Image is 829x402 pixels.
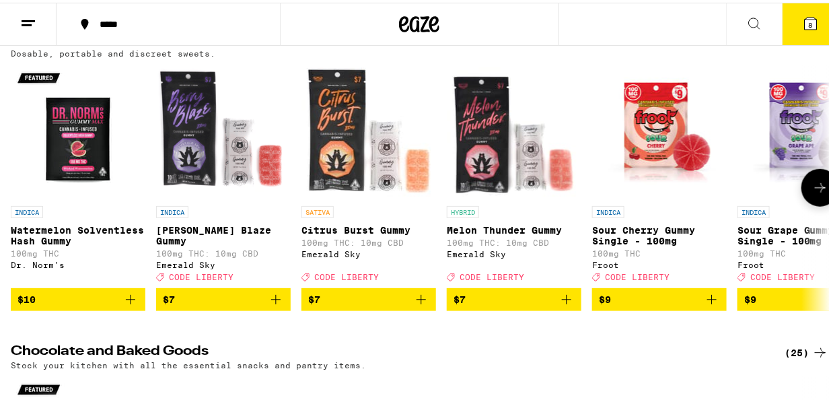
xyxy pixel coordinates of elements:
[447,203,479,215] p: HYBRID
[17,292,36,302] span: $10
[11,286,145,308] button: Add to bag
[592,286,727,308] button: Add to bag
[11,246,145,255] p: 100mg THC
[163,292,175,302] span: $7
[11,62,145,286] a: Open page for Watermelon Solventless Hash Gummy from Dr. Norm's
[592,246,727,255] p: 100mg THC
[11,203,43,215] p: INDICA
[169,270,233,279] span: CODE LIBERTY
[156,62,291,286] a: Open page for Berry Blaze Gummy from Emerald Sky
[8,9,97,20] span: Hi. Need any help?
[301,222,436,233] p: Citrus Burst Gummy
[605,270,670,279] span: CODE LIBERTY
[592,62,727,197] img: Froot - Sour Cherry Gummy Single - 100mg
[11,62,145,197] img: Dr. Norm's - Watermelon Solventless Hash Gummy
[447,62,581,286] a: Open page for Melon Thunder Gummy from Emerald Sky
[301,203,334,215] p: SATIVA
[737,203,770,215] p: INDICA
[314,270,379,279] span: CODE LIBERTY
[11,342,762,358] h2: Chocolate and Baked Goods
[809,18,813,26] span: 8
[592,203,624,215] p: INDICA
[156,246,291,255] p: 100mg THC: 10mg CBD
[592,258,727,267] div: Froot
[447,62,581,197] img: Emerald Sky - Melon Thunder Gummy
[301,62,436,197] img: Emerald Sky - Citrus Burst Gummy
[750,270,815,279] span: CODE LIBERTY
[447,286,581,308] button: Add to bag
[11,258,145,267] div: Dr. Norm's
[301,286,436,308] button: Add to bag
[744,292,756,302] span: $9
[11,46,215,55] p: Dosable, portable and discreet sweets.
[156,203,188,215] p: INDICA
[592,62,727,286] a: Open page for Sour Cherry Gummy Single - 100mg from Froot
[11,358,366,367] p: Stock your kitchen with all the essential snacks and pantry items.
[156,62,291,197] img: Emerald Sky - Berry Blaze Gummy
[308,292,320,302] span: $7
[447,247,581,256] div: Emerald Sky
[156,258,291,267] div: Emerald Sky
[447,222,581,233] p: Melon Thunder Gummy
[447,236,581,244] p: 100mg THC: 10mg CBD
[301,62,436,286] a: Open page for Citrus Burst Gummy from Emerald Sky
[11,222,145,244] p: Watermelon Solventless Hash Gummy
[156,286,291,308] button: Add to bag
[592,222,727,244] p: Sour Cherry Gummy Single - 100mg
[156,222,291,244] p: [PERSON_NAME] Blaze Gummy
[785,342,828,358] a: (25)
[599,292,611,302] span: $9
[301,247,436,256] div: Emerald Sky
[301,236,436,244] p: 100mg THC: 10mg CBD
[454,292,466,302] span: $7
[460,270,524,279] span: CODE LIBERTY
